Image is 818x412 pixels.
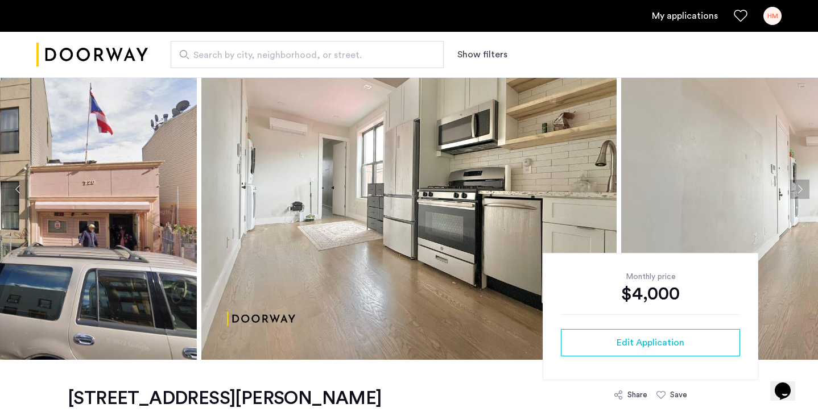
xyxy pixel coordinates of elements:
[652,9,718,23] a: My application
[193,48,412,62] span: Search by city, neighborhood, or street.
[617,336,684,349] span: Edit Application
[561,271,740,282] div: Monthly price
[670,389,687,401] div: Save
[9,180,28,199] button: Previous apartment
[763,7,782,25] div: HM
[561,282,740,305] div: $4,000
[68,387,382,410] h1: [STREET_ADDRESS][PERSON_NAME]
[734,9,747,23] a: Favorites
[36,34,148,76] a: Cazamio logo
[201,19,617,360] img: apartment
[36,34,148,76] img: logo
[790,180,809,199] button: Next apartment
[770,367,807,401] iframe: chat widget
[627,389,647,401] div: Share
[171,41,444,68] input: Apartment Search
[457,48,507,61] button: Show or hide filters
[561,329,740,356] button: button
